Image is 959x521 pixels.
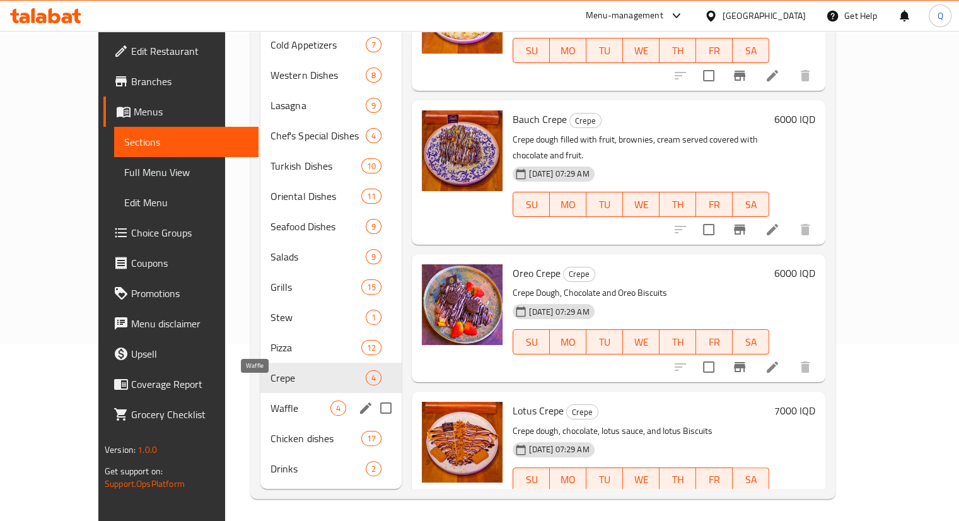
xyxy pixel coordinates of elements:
span: Pizza [270,340,361,355]
button: WE [623,38,660,63]
div: Stew1 [260,302,402,332]
a: Edit menu item [765,222,780,237]
a: Coupons [103,248,259,278]
span: Chef's Special Dishes [270,128,366,143]
span: 2 [366,463,381,475]
div: Turkish Dishes10 [260,151,402,181]
button: FR [696,192,733,217]
span: MO [555,42,581,60]
div: items [366,219,381,234]
p: Crepe dough filled with fruit, brownies, cream served covered with chocolate and fruit. [513,132,769,163]
span: SU [518,196,545,214]
span: 9 [366,100,381,112]
span: 4 [366,130,381,142]
button: TU [586,38,623,63]
span: MO [555,196,581,214]
span: 7 [366,39,381,51]
h6: 6000 IQD [774,264,815,282]
span: Oriental Dishes [270,189,361,204]
div: Grills15 [260,272,402,302]
span: Version: [105,442,136,458]
span: SU [518,471,545,489]
a: Choice Groups [103,218,259,248]
span: SU [518,42,545,60]
button: MO [550,38,586,63]
button: SA [733,192,769,217]
span: WE [628,196,654,214]
div: Menu-management [586,8,663,23]
span: TH [665,333,691,351]
button: MO [550,329,586,354]
div: Drinks2 [260,454,402,484]
span: TU [591,333,618,351]
span: Q [937,9,943,23]
span: 11 [362,190,381,202]
span: SA [738,471,764,489]
span: Oreo Crepe [513,264,561,283]
a: Edit Restaurant [103,36,259,66]
a: Grocery Checklist [103,399,259,430]
span: Western Dishes [270,67,366,83]
div: items [366,98,381,113]
span: [DATE] 07:29 AM [524,168,594,180]
button: SU [513,192,550,217]
span: TU [591,471,618,489]
div: Turkish Dishes [270,158,361,173]
span: Waffle [270,401,330,416]
div: Crepe [566,404,598,419]
span: Get support on: [105,463,163,479]
span: SA [738,333,764,351]
span: MO [555,471,581,489]
h6: 7000 IQD [774,402,815,419]
a: Branches [103,66,259,97]
button: SU [513,329,550,354]
span: 12 [362,342,381,354]
span: Branches [131,74,248,89]
div: Western Dishes8 [260,60,402,90]
span: [DATE] 07:29 AM [524,306,594,318]
span: Promotions [131,286,248,301]
div: items [366,370,381,385]
div: items [366,249,381,264]
button: SU [513,38,550,63]
div: Lasagna [270,98,366,113]
button: delete [790,214,820,245]
span: Full Menu View [124,165,248,180]
button: FR [696,329,733,354]
span: Crepe [567,405,598,419]
span: FR [701,196,728,214]
span: Seafood Dishes [270,219,366,234]
a: Sections [114,127,259,157]
span: Bauch Crepe [513,110,567,129]
button: WE [623,329,660,354]
a: Promotions [103,278,259,308]
span: Select to update [695,354,722,380]
button: Branch-specific-item [724,61,755,91]
nav: Menu sections [260,25,402,489]
span: 8 [366,69,381,81]
div: items [361,279,381,295]
button: SA [733,38,769,63]
span: 4 [366,372,381,384]
button: SA [733,467,769,493]
button: WE [623,192,660,217]
div: Seafood Dishes9 [260,211,402,242]
div: Cold Appetizers7 [260,30,402,60]
div: Lasagna9 [260,90,402,120]
button: SU [513,467,550,493]
span: Grills [270,279,361,295]
button: TH [660,192,696,217]
span: WE [628,471,654,489]
div: Salads9 [260,242,402,272]
span: 1 [366,312,381,324]
button: TU [586,329,623,354]
div: Crepe4 [260,363,402,393]
div: items [366,461,381,476]
span: Crepe [270,370,366,385]
span: TH [665,42,691,60]
div: [GEOGRAPHIC_DATA] [723,9,806,23]
img: Bauch Crepe [422,110,503,191]
span: Choice Groups [131,225,248,240]
button: MO [550,467,586,493]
